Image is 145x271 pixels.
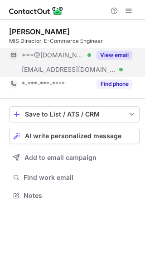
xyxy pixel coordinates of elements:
button: Add to email campaign [9,150,140,166]
span: Find work email [24,173,136,182]
span: [EMAIL_ADDRESS][DOMAIN_NAME] [22,65,116,74]
img: ContactOut v5.3.10 [9,5,63,16]
span: Add to email campaign [24,154,97,161]
div: MIS Director, E-Commerce Engineer [9,37,140,45]
button: Reveal Button [97,79,132,89]
div: Save to List / ATS / CRM [25,111,124,118]
button: Reveal Button [97,51,132,60]
button: Find work email [9,171,140,184]
button: Notes [9,189,140,202]
span: Notes [24,192,136,200]
button: save-profile-one-click [9,106,140,122]
button: AI write personalized message [9,128,140,144]
span: AI write personalized message [25,132,121,140]
div: [PERSON_NAME] [9,27,70,36]
span: ***@[DOMAIN_NAME] [22,51,84,59]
